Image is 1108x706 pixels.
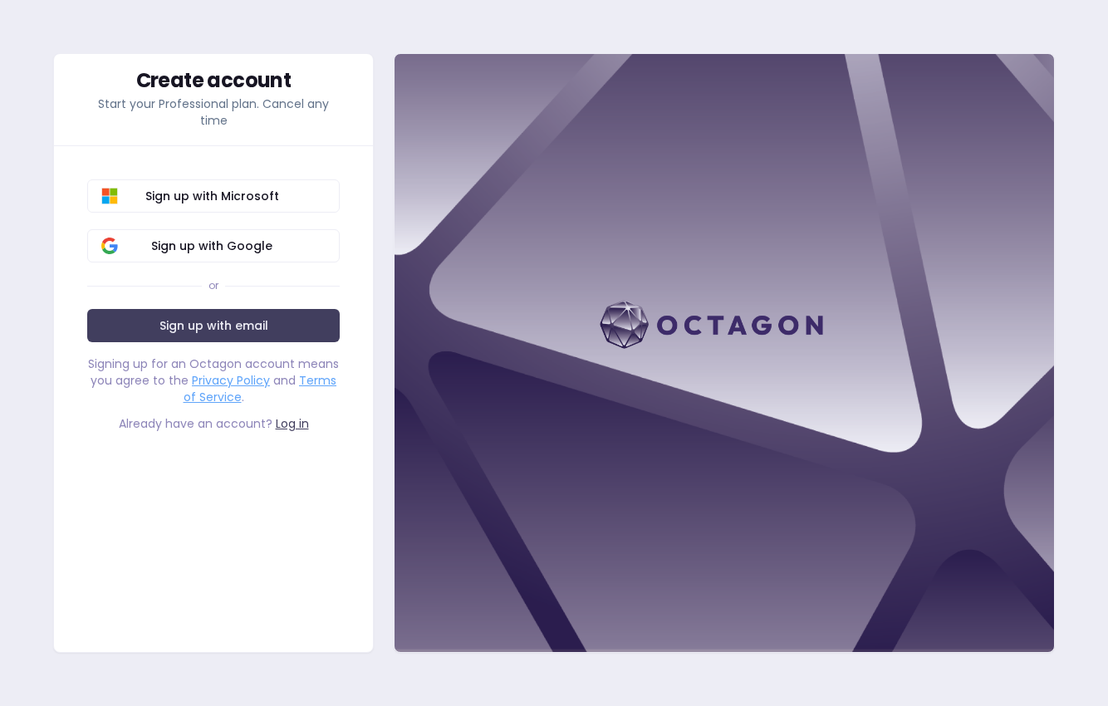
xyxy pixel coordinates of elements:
div: Signing up for an Octagon account means you agree to the and . [87,355,340,405]
button: Sign up with Microsoft [87,179,340,213]
button: Sign up with Google [87,229,340,262]
div: Already have an account? [87,415,340,432]
div: or [208,279,218,292]
span: Sign up with Google [98,238,326,254]
span: Sign up with Microsoft [98,188,326,204]
div: Create account [87,71,340,91]
p: Start your Professional plan. Cancel any time [87,96,340,129]
a: Terms of Service [184,372,337,405]
a: Privacy Policy [192,372,270,389]
a: Sign up with email [87,309,340,342]
a: Log in [276,415,309,432]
